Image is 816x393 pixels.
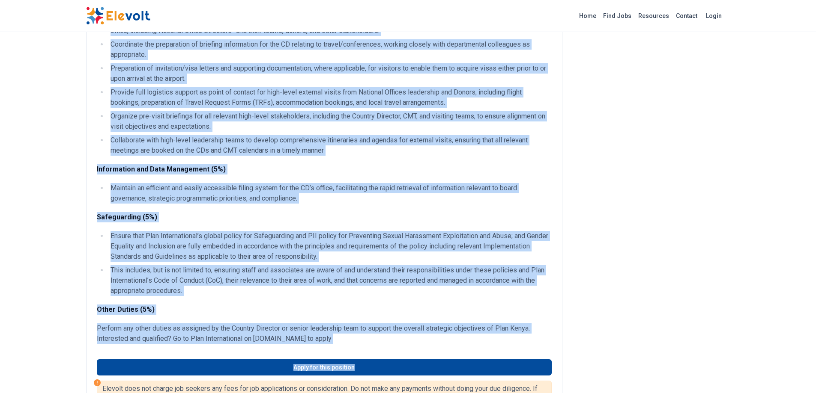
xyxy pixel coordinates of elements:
li: Preparation of invitation/visa letters and supporting documentation, where applicable, for visito... [108,63,552,84]
a: Apply for this position [97,359,552,375]
p: Perform any other duties as assigned by the Country Director or senior leadership team to support... [97,323,552,334]
a: Login [701,7,727,24]
strong: Safeguarding (5%) [97,213,157,221]
li: This includes, but is not limited to, ensuring staff and associates are aware of and understand t... [108,265,552,296]
a: Find Jobs [600,9,635,23]
a: Contact [673,9,701,23]
a: Resources [635,9,673,23]
iframe: Chat Widget [773,352,816,393]
li: Ensure that Plan International’s global policy for Safeguarding and PII policy for Preventing Sex... [108,231,552,262]
li: Organize pre-visit briefings for all relevant high-level stakeholders, including the Country Dire... [108,111,552,132]
li: Provide full logistics support as point of contact for high-level external visits from National O... [108,87,552,108]
li: Collaborate with high-level leadership teams to develop comprehensive itineraries and agendas for... [108,135,552,156]
p: Interested and qualified? Go to Plan International on [DOMAIN_NAME] to apply [97,334,552,344]
a: Home [576,9,600,23]
img: Elevolt [86,7,150,25]
strong: Other Duties (5%) [97,305,155,313]
li: Coordinate the preparation of briefing information for the CD relating to travel/conferences, wor... [108,39,552,60]
li: Maintain an efficient and easily accessible filing system for the CD’s office, facilitating the r... [108,183,552,204]
strong: Information and Data Management (5%) [97,165,226,173]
